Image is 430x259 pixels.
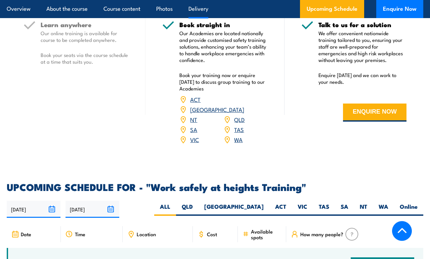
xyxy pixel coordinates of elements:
button: ENQUIRE NOW [343,104,406,122]
input: From date [7,201,60,218]
label: ACT [269,203,292,216]
label: ALL [154,203,176,216]
p: We offer convenient nationwide training tailored to you, ensuring your staff are well-prepared fo... [318,30,406,63]
span: How many people? [300,231,343,237]
a: WA [234,135,243,143]
h5: Talk to us for a solution [318,21,406,28]
p: Book your seats via the course schedule at a time that suits you. [41,52,129,65]
label: QLD [176,203,199,216]
h5: Book straight in [179,21,267,28]
span: Time [75,231,85,237]
p: Enquire [DATE] and we can work to your needs. [318,72,406,85]
span: Cost [207,231,217,237]
label: WA [373,203,394,216]
p: Our Academies are located nationally and provide customised safety training solutions, enhancing ... [179,30,267,63]
a: TAS [234,125,244,133]
p: Our online training is available for course to be completed anywhere. [41,30,129,43]
a: ACT [190,95,201,103]
label: SA [335,203,354,216]
label: NT [354,203,373,216]
span: Location [137,231,156,237]
input: To date [66,201,119,218]
span: Available spots [251,229,282,240]
h2: UPCOMING SCHEDULE FOR - "Work safely at heights Training" [7,182,423,191]
a: SA [190,125,197,133]
p: Book your training now or enquire [DATE] to discuss group training to our Academies [179,72,267,92]
a: NT [190,115,197,123]
label: Online [394,203,423,216]
label: TAS [313,203,335,216]
span: Date [21,231,31,237]
a: [GEOGRAPHIC_DATA] [190,105,244,113]
h5: Learn anywhere [41,21,129,28]
a: VIC [190,135,199,143]
label: VIC [292,203,313,216]
label: [GEOGRAPHIC_DATA] [199,203,269,216]
a: QLD [234,115,245,123]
